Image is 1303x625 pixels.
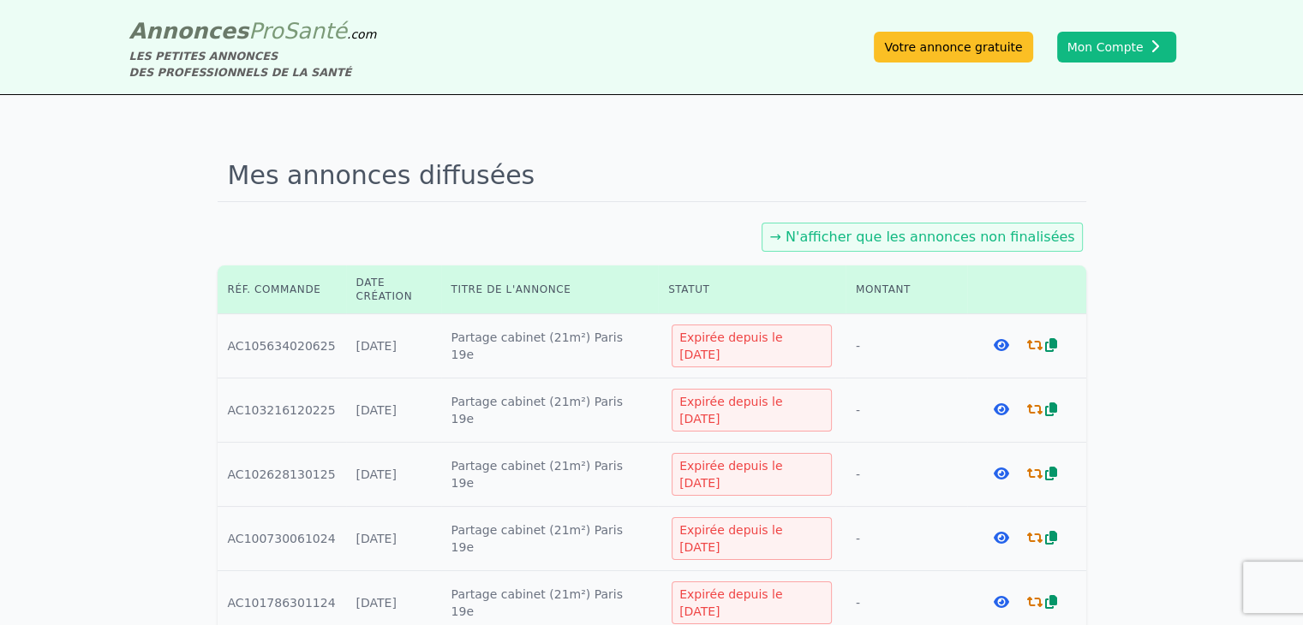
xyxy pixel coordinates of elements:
[346,265,441,314] th: Date création
[1027,338,1043,352] i: Renouveler la commande
[347,27,376,41] span: .com
[1027,595,1043,609] i: Renouveler la commande
[658,265,846,314] th: Statut
[441,265,659,314] th: Titre de l'annonce
[846,443,967,507] td: -
[846,378,967,443] td: -
[129,18,377,44] a: AnnoncesProSanté.com
[1045,338,1057,352] i: Dupliquer l'annonce
[994,338,1009,352] i: Voir l'annonce
[846,507,967,571] td: -
[441,507,659,571] td: Partage cabinet (21m²) Paris 19e
[346,314,441,378] td: [DATE]
[346,507,441,571] td: [DATE]
[1027,531,1043,545] i: Renouveler la commande
[874,32,1032,62] a: Votre annonce gratuite
[672,581,832,624] div: Expirée depuis le [DATE]
[346,378,441,443] td: [DATE]
[1045,402,1057,416] i: Dupliquer l'annonce
[248,18,284,44] span: Pro
[218,265,346,314] th: Réf. commande
[218,314,346,378] td: AC105634020625
[1045,531,1057,545] i: Dupliquer l'annonce
[129,48,377,80] div: LES PETITES ANNONCES DES PROFESSIONNELS DE LA SANTÉ
[994,595,1009,609] i: Voir l'annonce
[218,507,346,571] td: AC100730061024
[218,378,346,443] td: AC103216120225
[1045,467,1057,480] i: Dupliquer l'annonce
[672,324,832,367] div: Expirée depuis le [DATE]
[672,517,832,560] div: Expirée depuis le [DATE]
[441,378,659,443] td: Partage cabinet (21m²) Paris 19e
[994,531,1009,545] i: Voir l'annonce
[441,443,659,507] td: Partage cabinet (21m²) Paris 19e
[846,265,967,314] th: Montant
[218,150,1086,202] h1: Mes annonces diffusées
[1057,32,1176,62] button: Mon Compte
[129,18,249,44] span: Annonces
[769,229,1074,245] a: → N'afficher que les annonces non finalisées
[218,443,346,507] td: AC102628130125
[284,18,347,44] span: Santé
[1027,467,1043,480] i: Renouveler la commande
[672,389,832,432] div: Expirée depuis le [DATE]
[672,453,832,496] div: Expirée depuis le [DATE]
[994,402,1009,416] i: Voir l'annonce
[1045,595,1057,609] i: Dupliquer l'annonce
[846,314,967,378] td: -
[346,443,441,507] td: [DATE]
[441,314,659,378] td: Partage cabinet (21m²) Paris 19e
[994,467,1009,480] i: Voir l'annonce
[1027,402,1043,416] i: Renouveler la commande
